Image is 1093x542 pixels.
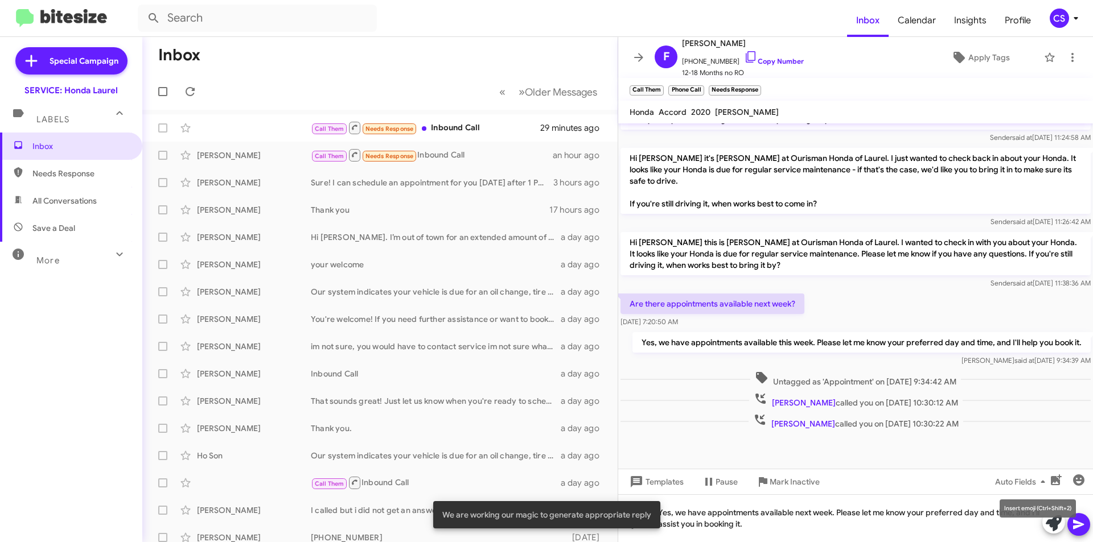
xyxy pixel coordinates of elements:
[991,217,1091,226] span: Sender [DATE] 11:26:42 AM
[315,125,344,133] span: Call Them
[1013,217,1033,226] span: said at
[311,341,561,352] div: im not sure, you would have to contact service im not sure what they charge after the coupon... u...
[492,80,512,104] button: Previous
[682,36,804,50] span: [PERSON_NAME]
[750,371,961,387] span: Untagged as 'Appointment' on [DATE] 9:34:42 AM
[961,356,1091,365] span: [PERSON_NAME] [DATE] 9:34:39 AM
[621,317,678,326] span: [DATE] 7:20:50 AM
[889,4,945,37] a: Calendar
[772,398,836,408] span: [PERSON_NAME]
[1013,279,1033,287] span: said at
[499,85,506,99] span: «
[630,85,664,96] small: Call Them
[197,341,311,352] div: [PERSON_NAME]
[315,152,344,160] span: Call Them
[197,204,311,216] div: [PERSON_NAME]
[197,286,311,297] div: [PERSON_NAME]
[493,80,604,104] nav: Page navigation example
[618,471,693,492] button: Templates
[311,121,540,135] div: Inbound Call
[663,48,669,66] span: F
[621,148,1091,214] p: Hi [PERSON_NAME] it's [PERSON_NAME] at Ourisman Honda of Laurel. I just wanted to check back in a...
[311,259,561,270] div: your welcome
[365,152,414,160] span: Needs Response
[561,395,609,407] div: a day ago
[1000,499,1076,518] div: Insert emoji (Ctrl+Shift+2)
[749,392,963,408] span: called you on [DATE] 10:30:12 AM
[36,114,69,125] span: Labels
[311,148,553,162] div: Inbound Call
[996,4,1040,37] span: Profile
[627,471,684,492] span: Templates
[716,471,738,492] span: Pause
[561,477,609,489] div: a day ago
[158,46,200,64] h1: Inbox
[311,286,561,297] div: Our system indicates your vehicle is due for an oil change, tire rotation, brake inspection, and ...
[525,86,597,98] span: Older Messages
[553,150,609,161] div: an hour ago
[311,368,561,379] div: Inbound Call
[32,140,129,152] span: Inbox
[311,504,566,516] div: I called but i did not get an answer, you can call our service dept directly at [PHONE_NUMBER]
[197,395,311,407] div: [PERSON_NAME]
[311,204,549,216] div: Thank you
[138,5,377,32] input: Search
[618,494,1093,542] div: Yes, we have appointments available next week. Please let me know your preferred day and time, an...
[197,450,311,461] div: Ho Son
[197,504,311,516] div: [PERSON_NAME]
[553,177,609,188] div: 3 hours ago
[990,133,1091,142] span: Sender [DATE] 11:24:58 AM
[1012,133,1032,142] span: said at
[311,177,553,188] div: Sure! I can schedule an appointment for you [DATE] after 1 PM. ?
[32,168,129,179] span: Needs Response
[995,471,1050,492] span: Auto Fields
[770,471,820,492] span: Mark Inactive
[561,423,609,434] div: a day ago
[442,509,651,520] span: We are working our magic to generate appropriate reply
[197,368,311,379] div: [PERSON_NAME]
[311,423,561,434] div: Thank you.
[621,232,1091,275] p: Hi [PERSON_NAME] this is [PERSON_NAME] at Ourisman Honda of Laurel. I wanted to check in with you...
[561,368,609,379] div: a day ago
[922,47,1038,68] button: Apply Tags
[847,4,889,37] a: Inbox
[561,286,609,297] div: a day ago
[693,471,747,492] button: Pause
[549,204,609,216] div: 17 hours ago
[512,80,604,104] button: Next
[32,195,97,206] span: All Conversations
[561,313,609,325] div: a day ago
[986,471,1059,492] button: Auto Fields
[682,67,804,78] span: 12-18 Months no RO
[365,125,414,133] span: Needs Response
[561,231,609,243] div: a day ago
[968,47,1010,68] span: Apply Tags
[197,259,311,270] div: [PERSON_NAME]
[1014,356,1034,365] span: said at
[771,419,835,429] span: [PERSON_NAME]
[315,480,344,487] span: Call Them
[311,395,561,407] div: That sounds great! Just let us know when you're ready to schedule your appointment for service, a...
[630,107,654,117] span: Honda
[32,222,75,234] span: Save a Deal
[659,107,687,117] span: Accord
[691,107,710,117] span: 2020
[561,450,609,461] div: a day ago
[1050,9,1069,28] div: CS
[744,57,804,65] a: Copy Number
[197,231,311,243] div: [PERSON_NAME]
[197,423,311,434] div: [PERSON_NAME]
[945,4,996,37] a: Insights
[50,55,118,67] span: Special Campaign
[36,255,60,266] span: More
[632,332,1091,353] p: Yes, we have appointments available this week. Please let me know your preferred day and time, an...
[197,313,311,325] div: [PERSON_NAME]
[311,450,561,461] div: Our system indicates your vehicle is due for an oil change, tire rotation, brake inspection, and ...
[15,47,128,75] a: Special Campaign
[715,107,779,117] span: [PERSON_NAME]
[519,85,525,99] span: »
[749,413,963,429] span: called you on [DATE] 10:30:22 AM
[24,85,118,96] div: SERVICE: Honda Laurel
